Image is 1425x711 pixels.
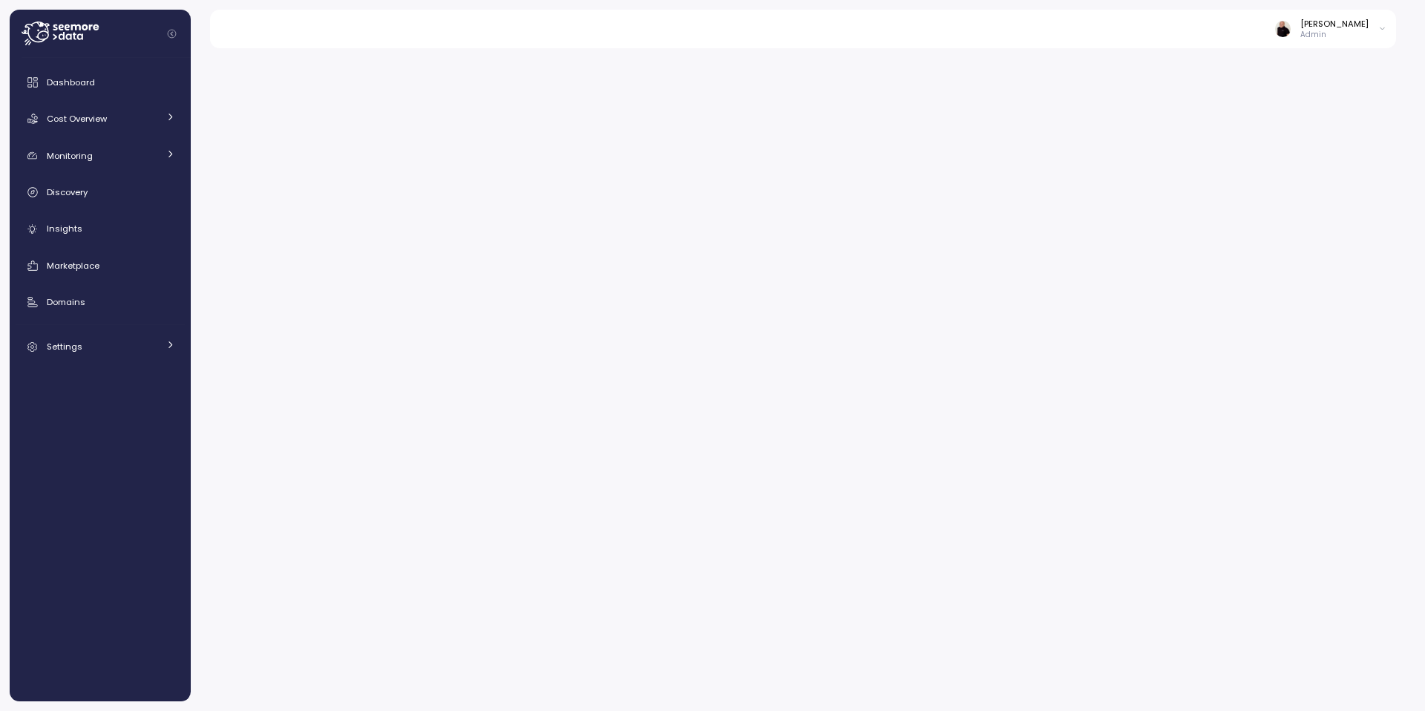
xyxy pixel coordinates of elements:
[16,104,185,134] a: Cost Overview
[1300,30,1369,40] p: Admin
[47,186,88,198] span: Discovery
[16,214,185,244] a: Insights
[1275,21,1291,36] img: ALV-UjVXQUzG-r6sHBNAELmFkcVdal1_YTNxb4sAYu0HqahyvAaBd-F9Mx8P9cAJcLjYkBU-uKw29Fb8DW9EUyKZcBOfd6bsd...
[1300,18,1369,30] div: [PERSON_NAME]
[16,287,185,317] a: Domains
[47,296,85,308] span: Domains
[47,223,82,235] span: Insights
[16,332,185,361] a: Settings
[16,141,185,171] a: Monitoring
[47,76,95,88] span: Dashboard
[47,150,93,162] span: Monitoring
[16,251,185,281] a: Marketplace
[16,177,185,207] a: Discovery
[163,28,181,39] button: Collapse navigation
[47,341,82,353] span: Settings
[47,113,107,125] span: Cost Overview
[16,68,185,97] a: Dashboard
[47,260,99,272] span: Marketplace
